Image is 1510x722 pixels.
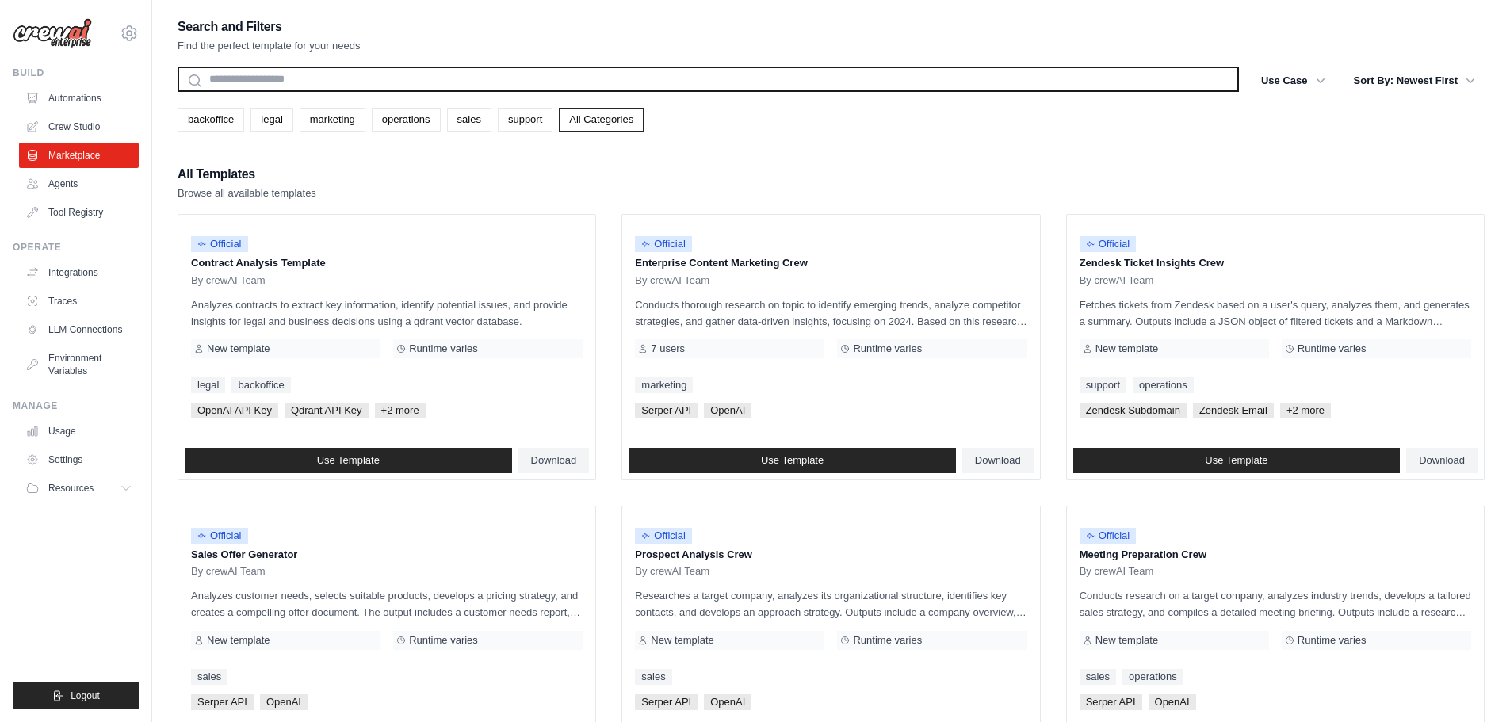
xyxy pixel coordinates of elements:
span: By crewAI Team [191,565,266,578]
span: Official [1080,528,1137,544]
a: Use Template [1073,448,1401,473]
a: sales [1080,669,1116,685]
span: New template [651,634,713,647]
button: Use Case [1252,67,1335,95]
a: support [498,108,552,132]
span: OpenAI API Key [191,403,278,418]
span: By crewAI Team [191,274,266,287]
span: New template [1095,342,1158,355]
img: Logo [13,18,92,48]
p: Browse all available templates [178,185,316,201]
p: Analyzes customer needs, selects suitable products, develops a pricing strategy, and creates a co... [191,587,583,621]
span: Serper API [1080,694,1142,710]
span: OpenAI [704,694,751,710]
span: Use Template [1205,454,1267,467]
span: New template [207,634,270,647]
span: Runtime varies [409,634,478,647]
a: marketing [300,108,365,132]
span: Runtime varies [853,634,922,647]
p: Meeting Preparation Crew [1080,547,1471,563]
p: Conducts research on a target company, analyzes industry trends, develops a tailored sales strate... [1080,587,1471,621]
span: Download [1419,454,1465,467]
span: OpenAI [260,694,308,710]
a: sales [447,108,491,132]
a: Environment Variables [19,346,139,384]
a: support [1080,377,1126,393]
p: Conducts thorough research on topic to identify emerging trends, analyze competitor strategies, a... [635,296,1026,330]
p: Enterprise Content Marketing Crew [635,255,1026,271]
span: New template [207,342,270,355]
span: Runtime varies [1298,634,1367,647]
span: OpenAI [1149,694,1196,710]
a: Tool Registry [19,200,139,225]
span: +2 more [375,403,426,418]
p: Analyzes contracts to extract key information, identify potential issues, and provide insights fo... [191,296,583,330]
a: All Categories [559,108,644,132]
span: Serper API [191,694,254,710]
p: Researches a target company, analyzes its organizational structure, identifies key contacts, and ... [635,587,1026,621]
a: Usage [19,418,139,444]
p: Contract Analysis Template [191,255,583,271]
button: Sort By: Newest First [1344,67,1485,95]
span: Use Template [317,454,380,467]
a: legal [250,108,292,132]
a: Automations [19,86,139,111]
span: OpenAI [704,403,751,418]
p: Zendesk Ticket Insights Crew [1080,255,1471,271]
span: Official [191,528,248,544]
span: Qdrant API Key [285,403,369,418]
a: LLM Connections [19,317,139,342]
span: Official [1080,236,1137,252]
a: Use Template [185,448,512,473]
span: 7 users [651,342,685,355]
span: Runtime varies [409,342,478,355]
span: Official [635,528,692,544]
button: Resources [19,476,139,501]
span: Zendesk Email [1193,403,1274,418]
a: legal [191,377,225,393]
a: Integrations [19,260,139,285]
span: By crewAI Team [635,274,709,287]
a: operations [372,108,441,132]
h2: Search and Filters [178,16,361,38]
span: Runtime varies [853,342,922,355]
a: Settings [19,447,139,472]
p: Sales Offer Generator [191,547,583,563]
h2: All Templates [178,163,316,185]
span: Official [191,236,248,252]
a: Download [1406,448,1478,473]
div: Operate [13,241,139,254]
p: Fetches tickets from Zendesk based on a user's query, analyzes them, and generates a summary. Out... [1080,296,1471,330]
div: Build [13,67,139,79]
span: Serper API [635,694,698,710]
span: Runtime varies [1298,342,1367,355]
span: Zendesk Subdomain [1080,403,1187,418]
span: By crewAI Team [1080,274,1154,287]
a: Download [962,448,1034,473]
span: +2 more [1280,403,1331,418]
span: Download [975,454,1021,467]
span: Download [531,454,577,467]
a: marketing [635,377,693,393]
span: Use Template [761,454,824,467]
a: sales [191,669,227,685]
a: operations [1133,377,1194,393]
span: Logout [71,690,100,702]
p: Prospect Analysis Crew [635,547,1026,563]
div: Manage [13,399,139,412]
a: Traces [19,288,139,314]
span: Official [635,236,692,252]
button: Logout [13,682,139,709]
span: Resources [48,482,94,495]
p: Find the perfect template for your needs [178,38,361,54]
span: Serper API [635,403,698,418]
span: By crewAI Team [635,565,709,578]
a: Crew Studio [19,114,139,139]
span: By crewAI Team [1080,565,1154,578]
a: Download [518,448,590,473]
a: backoffice [178,108,244,132]
a: sales [635,669,671,685]
a: Use Template [629,448,956,473]
a: operations [1122,669,1183,685]
a: backoffice [231,377,290,393]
